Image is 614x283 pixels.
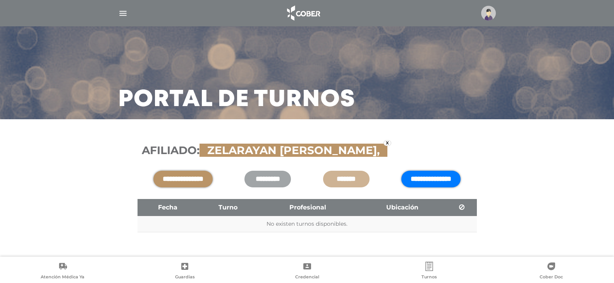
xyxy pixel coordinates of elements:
span: Cober Doc [540,274,563,281]
a: Turnos [368,262,490,281]
span: ZELARAYAN [PERSON_NAME], [203,144,384,157]
th: Fecha [138,199,198,216]
h3: Afiliado: [142,144,473,157]
a: Atención Médica Ya [2,262,124,281]
a: x [384,140,391,146]
th: Turno [198,199,258,216]
span: Guardias [175,274,195,281]
img: profile-placeholder.svg [481,6,496,21]
span: Credencial [295,274,319,281]
img: logo_cober_home-white.png [283,4,323,22]
th: Profesional [258,199,358,216]
h3: Portal de turnos [118,90,355,110]
td: No existen turnos disponibles. [138,216,477,232]
th: Ubicación [358,199,447,216]
a: Cober Doc [490,262,612,281]
span: Turnos [421,274,437,281]
a: Guardias [124,262,246,281]
img: Cober_menu-lines-white.svg [118,9,128,18]
span: Atención Médica Ya [41,274,84,281]
a: Credencial [246,262,368,281]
